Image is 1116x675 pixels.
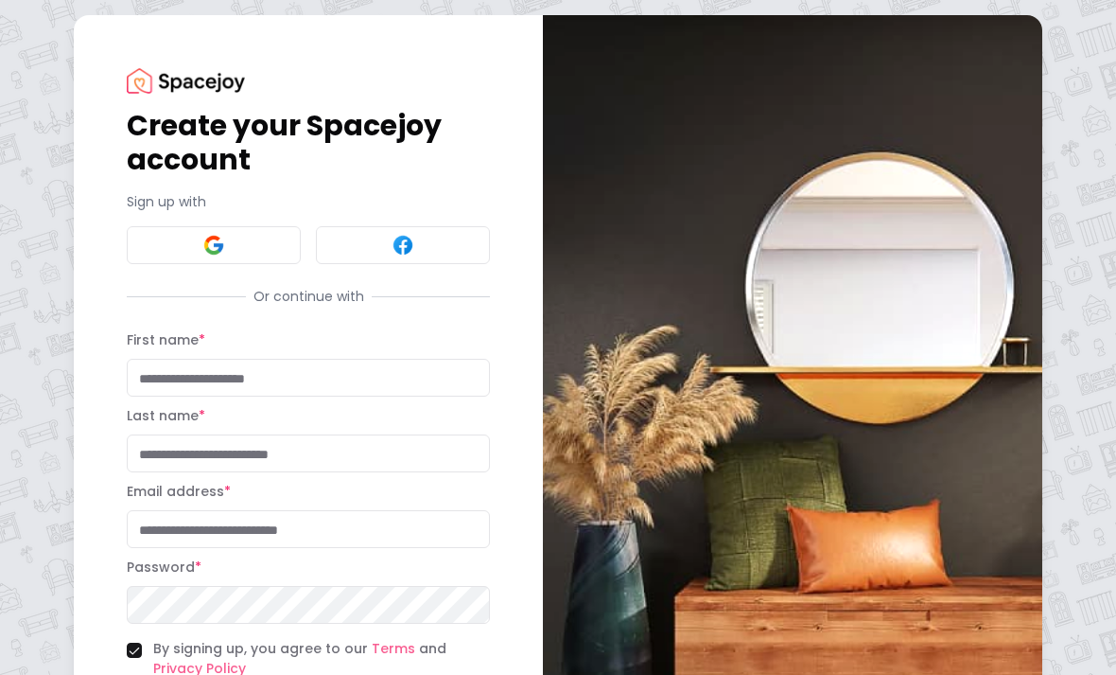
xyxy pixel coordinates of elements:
label: Email address [127,482,231,501]
span: Or continue with [246,287,372,306]
h1: Create your Spacejoy account [127,109,490,177]
img: Facebook signin [392,234,414,257]
label: First name [127,330,205,349]
img: Spacejoy Logo [127,68,245,94]
label: Password [127,558,201,577]
img: Google signin [202,234,225,257]
label: Last name [127,406,205,425]
a: Terms [372,639,415,658]
p: Sign up with [127,192,490,211]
